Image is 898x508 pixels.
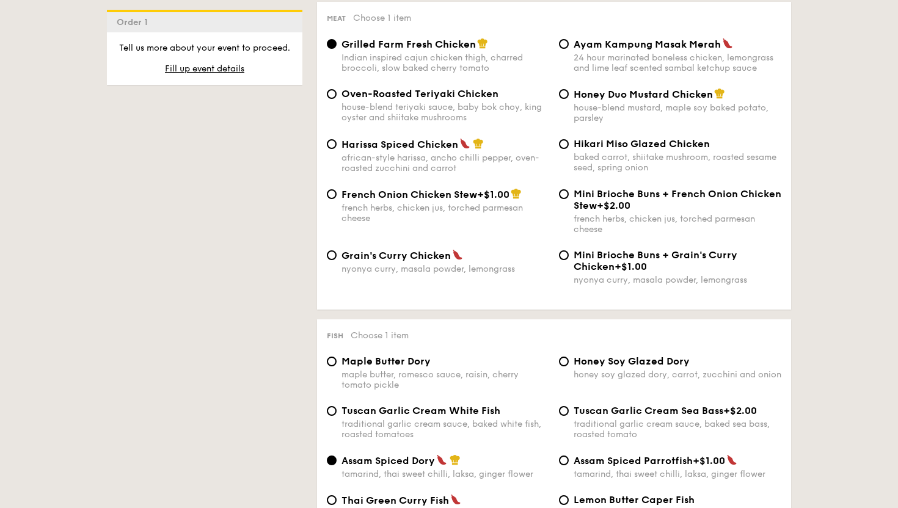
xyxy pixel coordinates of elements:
input: Honey Soy Glazed Doryhoney soy glazed dory, carrot, zucchini and onion [559,357,569,366]
div: traditional garlic cream sauce, baked white fish, roasted tomatoes [341,419,549,440]
img: icon-chef-hat.a58ddaea.svg [473,138,484,149]
div: nyonya curry, masala powder, lemongrass [341,264,549,274]
img: icon-spicy.37a8142b.svg [452,249,463,260]
span: Fill up event details [165,64,244,74]
span: +$2.00 [723,405,757,416]
span: Meat [327,14,346,23]
span: Mini Brioche Buns + Grain's Curry Chicken [574,249,737,272]
input: Assam Spiced Parrotfish+$1.00tamarind, thai sweet chilli, laksa, ginger flower [559,455,569,465]
span: Assam Spiced Parrotfish [574,455,693,466]
span: Ayam Kampung Masak Merah [574,38,721,50]
input: Tuscan Garlic Cream Sea Bass+$2.00traditional garlic cream sauce, baked sea bass, roasted tomato [559,406,569,416]
div: french herbs, chicken jus, torched parmesan cheese [574,214,781,234]
span: Hikari Miso Glazed Chicken [574,138,710,150]
span: Fish [327,332,343,340]
div: honey soy glazed dory, carrot, zucchini and onion [574,369,781,380]
span: Maple Butter Dory [341,355,431,367]
img: icon-spicy.37a8142b.svg [450,494,461,505]
input: Thai Green Curry Fishartisanal green curry paste, smashed lemongrass, poached cherry tomatoes, ka... [327,495,337,505]
span: Grilled Farm Fresh Chicken [341,38,476,50]
input: French Onion Chicken Stew+$1.00french herbs, chicken jus, torched parmesan cheese [327,189,337,199]
div: tamarind, thai sweet chilli, laksa, ginger flower [341,469,549,479]
span: Mini Brioche Buns + French Onion Chicken Stew [574,188,781,211]
span: French Onion Chicken Stew [341,189,477,200]
img: icon-spicy.37a8142b.svg [459,138,470,149]
div: tamarind, thai sweet chilli, laksa, ginger flower [574,469,781,479]
span: Honey Duo Mustard Chicken [574,89,713,100]
span: +$1.00 [615,261,647,272]
input: Mini Brioche Buns + Grain's Curry Chicken+$1.00nyonya curry, masala powder, lemongrass [559,250,569,260]
div: traditional garlic cream sauce, baked sea bass, roasted tomato [574,419,781,440]
input: Harissa Spiced Chickenafrican-style harissa, ancho chilli pepper, oven-roasted zucchini and carrot [327,139,337,149]
div: nyonya curry, masala powder, lemongrass [574,275,781,285]
img: icon-chef-hat.a58ddaea.svg [714,88,725,99]
img: icon-spicy.37a8142b.svg [722,38,733,49]
input: Assam Spiced Dorytamarind, thai sweet chilli, laksa, ginger flower [327,455,337,465]
span: Oven-Roasted Teriyaki Chicken [341,88,498,100]
input: Grain's Curry Chickennyonya curry, masala powder, lemongrass [327,250,337,260]
input: Ayam Kampung Masak Merah24 hour marinated boneless chicken, lemongrass and lime leaf scented samb... [559,39,569,49]
div: 24 hour marinated boneless chicken, lemongrass and lime leaf scented sambal ketchup sauce [574,53,781,73]
div: Indian inspired cajun chicken thigh, charred broccoli, slow baked cherry tomato [341,53,549,73]
span: Lemon Butter Caper Fish [574,494,695,506]
span: Assam Spiced Dory [341,455,435,466]
span: +$1.00 [693,455,725,466]
div: house-blend mustard, maple soy baked potato, parsley [574,103,781,123]
span: Grain's Curry Chicken [341,250,451,261]
span: Harissa Spiced Chicken [341,139,458,150]
input: Honey Duo Mustard Chickenhouse-blend mustard, maple soy baked potato, parsley [559,89,569,99]
span: Tuscan Garlic Cream Sea Bass [574,405,723,416]
img: icon-spicy.37a8142b.svg [436,454,447,465]
input: Hikari Miso Glazed Chickenbaked carrot, shiitake mushroom, roasted sesame seed, spring onion [559,139,569,149]
input: Tuscan Garlic Cream White Fishtraditional garlic cream sauce, baked white fish, roasted tomatoes [327,406,337,416]
div: maple butter, romesco sauce, raisin, cherry tomato pickle [341,369,549,390]
div: french herbs, chicken jus, torched parmesan cheese [341,203,549,223]
p: Tell us more about your event to proceed. [117,42,293,54]
img: icon-chef-hat.a58ddaea.svg [477,38,488,49]
input: Grilled Farm Fresh ChickenIndian inspired cajun chicken thigh, charred broccoli, slow baked cherr... [327,39,337,49]
img: icon-chef-hat.a58ddaea.svg [511,188,522,199]
img: icon-spicy.37a8142b.svg [726,454,737,465]
span: Thai Green Curry Fish [341,495,449,506]
div: african-style harissa, ancho chilli pepper, oven-roasted zucchini and carrot [341,153,549,173]
input: Maple Butter Dorymaple butter, romesco sauce, raisin, cherry tomato pickle [327,357,337,366]
span: Choose 1 item [353,13,411,23]
span: +$1.00 [477,189,509,200]
span: Honey Soy Glazed Dory [574,355,690,367]
input: Oven-Roasted Teriyaki Chickenhouse-blend teriyaki sauce, baby bok choy, king oyster and shiitake ... [327,89,337,99]
input: Mini Brioche Buns + French Onion Chicken Stew+$2.00french herbs, chicken jus, torched parmesan ch... [559,189,569,199]
span: +$2.00 [597,200,630,211]
div: baked carrot, shiitake mushroom, roasted sesame seed, spring onion [574,152,781,173]
div: house-blend teriyaki sauce, baby bok choy, king oyster and shiitake mushrooms [341,102,549,123]
input: Lemon Butter Caper Fishcaper, italian parsley, dill, lemon [559,495,569,505]
span: Order 1 [117,17,153,27]
span: Tuscan Garlic Cream White Fish [341,405,500,416]
span: Choose 1 item [351,330,409,341]
img: icon-chef-hat.a58ddaea.svg [450,454,461,465]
